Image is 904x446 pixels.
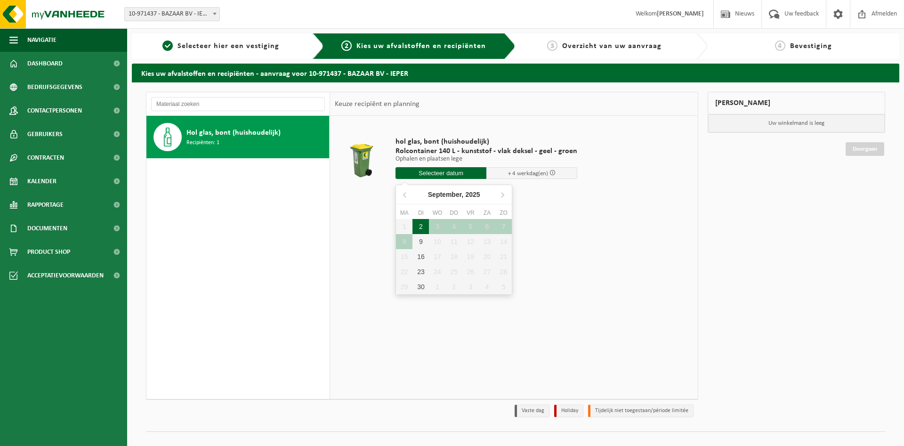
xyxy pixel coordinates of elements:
input: Selecteer datum [395,167,486,179]
strong: [PERSON_NAME] [657,10,704,17]
div: do [446,208,462,218]
span: 1 [162,41,173,51]
span: Navigatie [27,28,56,52]
div: 9 [412,234,429,249]
span: 10-971437 - BAZAAR BV - IEPER [124,7,220,21]
span: Overzicht van uw aanvraag [562,42,662,50]
span: Contracten [27,146,64,170]
div: ma [396,208,412,218]
div: za [479,208,495,218]
div: 2 [412,219,429,234]
div: September, [424,187,484,202]
p: Ophalen en plaatsen lege [395,156,577,162]
span: hol glas, bont (huishoudelijk) [395,137,577,146]
i: 2025 [465,191,480,198]
span: Gebruikers [27,122,63,146]
span: Rolcontainer 140 L - kunststof - vlak deksel - geel - groen [395,146,577,156]
span: 4 [775,41,785,51]
div: vr [462,208,479,218]
span: Selecteer hier een vestiging [178,42,279,50]
p: Uw winkelmand is leeg [708,114,885,132]
span: Product Shop [27,240,70,264]
span: 2 [341,41,352,51]
div: [PERSON_NAME] [708,92,886,114]
li: Vaste dag [515,405,549,417]
span: + 4 werkdag(en) [508,170,548,177]
span: 3 [547,41,557,51]
div: di [412,208,429,218]
a: 1Selecteer hier een vestiging [137,41,305,52]
div: zo [495,208,512,218]
div: 30 [412,279,429,294]
li: Tijdelijk niet toegestaan/période limitée [588,405,694,417]
span: Hol glas, bont (huishoudelijk) [186,127,281,138]
div: wo [429,208,445,218]
li: Holiday [554,405,583,417]
h2: Kies uw afvalstoffen en recipiënten - aanvraag voor 10-971437 - BAZAAR BV - IEPER [132,64,899,82]
input: Materiaal zoeken [151,97,325,111]
div: 23 [412,264,429,279]
div: Keuze recipiënt en planning [330,92,424,116]
a: Doorgaan [846,142,884,156]
span: Bedrijfsgegevens [27,75,82,99]
button: Hol glas, bont (huishoudelijk) Recipiënten: 1 [146,116,330,158]
span: Recipiënten: 1 [186,138,219,147]
span: Rapportage [27,193,64,217]
span: Kalender [27,170,56,193]
span: Contactpersonen [27,99,82,122]
span: 10-971437 - BAZAAR BV - IEPER [125,8,219,21]
span: Kies uw afvalstoffen en recipiënten [356,42,486,50]
span: Acceptatievoorwaarden [27,264,104,287]
span: Dashboard [27,52,63,75]
span: Bevestiging [790,42,832,50]
div: 16 [412,249,429,264]
span: Documenten [27,217,67,240]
